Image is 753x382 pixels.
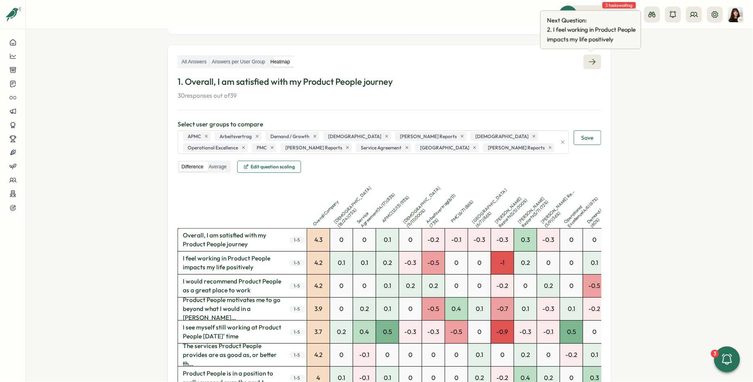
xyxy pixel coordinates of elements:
label: Difference [179,162,206,172]
div: -0.2 [491,275,514,297]
div: 0 [445,344,468,366]
p: Select user groups to compare [178,120,601,129]
div: 0 [399,344,422,366]
div: -0.3 [537,229,560,251]
label: Heatmap [268,57,293,67]
div: 0 [376,344,399,366]
div: 4.3 [307,229,330,251]
p: [DEMOGRAPHIC_DATA] ( 18 / 24 ) ( 75 %) [333,187,375,229]
div: 0.1 [353,252,376,274]
img: Kelly Rosa [728,7,743,22]
div: 3.7 [307,321,330,343]
div: -0.2 [583,298,606,320]
div: -0.9 [491,321,514,343]
div: 3 [711,350,719,358]
div: -0.1 [445,229,468,251]
span: PMC [257,144,267,152]
span: Product People motivates me to go beyond what I would in a [PERSON_NAME]... [178,298,287,320]
div: -0.5 [422,252,445,274]
p: [PERSON_NAME] Reports ( 5 / 5 ) ( 100 %) [494,187,536,229]
button: 3 [714,346,740,372]
button: Save [574,130,601,145]
div: 4.2 [307,344,330,366]
div: -0.3 [399,252,422,274]
p: [DEMOGRAPHIC_DATA] ( 11 / 11 ) ( 100 %) [402,187,444,229]
span: 1 - 5 [289,306,305,313]
div: 0.2 [514,344,537,366]
div: 0.3 [514,229,537,251]
div: 0 [399,229,422,251]
div: 0 [560,252,583,274]
div: 0.1 [560,298,583,320]
span: Save [581,131,594,145]
p: APMC ( 12 / 13 ) ( 93 %) [381,186,419,224]
span: 2 . I feel working in Product People impacts my life positively [547,25,644,44]
div: 0.1 [468,298,491,320]
span: Operational Excellence [188,144,238,152]
div: 0 [330,275,353,297]
p: [PERSON_NAME] Reports ( 5 / 7 ) ( 72 %) [517,187,559,229]
div: 0.2 [514,252,537,274]
div: 0.1 [330,252,353,274]
div: 0.1 [376,229,399,251]
span: [PERSON_NAME] Reports [285,144,342,152]
div: -0.5 [583,275,606,297]
div: 0.4 [353,321,376,343]
div: 0 [537,344,560,366]
div: -0.3 [468,229,491,251]
div: 0 [537,252,560,274]
span: [DEMOGRAPHIC_DATA] [328,133,381,141]
div: -0.5 [445,321,468,343]
div: 0 [583,229,606,251]
p: Arbeitsvertrag ( 8 / 11 ) ( 73 %) [425,187,467,229]
label: All Answers [179,57,209,67]
p: 30 responses out of 39 [178,91,601,100]
div: 0 [560,229,583,251]
div: 0 [330,344,353,366]
p: PMC ( 6 / 7 ) ( 86 %) [450,186,488,224]
div: 0 [330,229,353,251]
div: 0 [445,252,468,274]
div: -0.3 [514,321,537,343]
span: 1 - 5 [289,352,305,359]
span: I feel working in Product People impacts my life positively [178,252,287,274]
div: 0 [514,275,537,297]
div: 0 [583,321,606,343]
div: 4.2 [307,252,330,274]
div: -1 [491,252,514,274]
p: Overall Company [312,189,350,227]
span: I see myself still working at Product People [DATE]' time [178,321,287,343]
span: 1 - 5 [289,329,305,336]
div: 0 [491,344,514,366]
div: -0.1 [537,321,560,343]
span: The services Product People provides are as good as, or better th... [178,344,287,366]
div: -0.3 [399,321,422,343]
span: APMC [188,133,201,141]
div: -0.3 [537,298,560,320]
div: 0 [468,321,491,343]
div: -0.3 [491,229,514,251]
div: -0.1 [353,344,376,366]
div: -0.5 [422,298,445,320]
p: Operational Excellence ( 4 / 6 ) ( 67 %) [563,187,605,229]
label: Average [206,162,229,172]
div: 0.1 [376,275,399,297]
div: 0 [560,275,583,297]
span: Arbeitsvertrag [220,133,252,141]
span: Service Agreement [361,144,402,152]
div: 0 [330,298,353,320]
div: 0 [468,275,491,297]
div: -0.7 [491,298,514,320]
span: Quick Actions [584,9,627,19]
div: 0.4 [445,298,468,320]
span: [DEMOGRAPHIC_DATA] [475,133,529,141]
div: 0 [353,229,376,251]
span: Edit question scaling [251,164,295,169]
span: I would recommend Product People as a great place to work [178,275,287,297]
div: 0.2 [399,275,422,297]
div: 0 [399,298,422,320]
div: 0 [422,344,445,366]
span: 1 - 5 [289,260,305,267]
div: 0.2 [537,275,560,297]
